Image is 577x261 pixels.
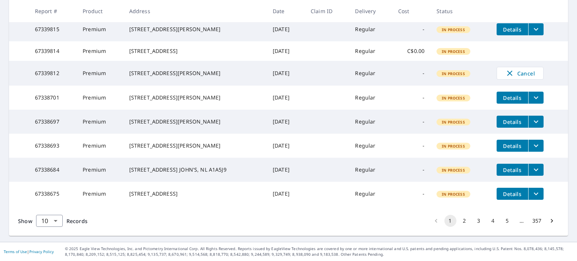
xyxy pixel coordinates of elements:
[4,249,27,254] a: Terms of Use
[65,246,573,257] p: © 2025 Eagle View Technologies, Inc. and Pictometry International Corp. All Rights Reserved. Repo...
[77,182,123,206] td: Premium
[501,142,524,149] span: Details
[487,215,499,227] button: Go to page 4
[530,215,544,227] button: Go to page 357
[129,166,261,173] div: [STREET_ADDRESS] JOHN'S, NL A1A5J9
[77,41,123,61] td: Premium
[29,134,77,158] td: 67338693
[349,158,392,182] td: Regular
[4,249,54,254] p: |
[501,118,524,125] span: Details
[392,61,430,86] td: -
[349,41,392,61] td: Regular
[129,142,261,149] div: [STREET_ADDRESS][PERSON_NAME]
[437,143,470,149] span: In Process
[546,215,558,227] button: Go to next page
[267,110,305,134] td: [DATE]
[437,27,470,32] span: In Process
[437,49,470,54] span: In Process
[497,23,528,35] button: detailsBtn-67339815
[501,94,524,101] span: Details
[129,118,261,125] div: [STREET_ADDRESS][PERSON_NAME]
[18,217,32,225] span: Show
[497,188,528,200] button: detailsBtn-67338675
[528,23,544,35] button: filesDropdownBtn-67339815
[497,140,528,152] button: detailsBtn-67338693
[497,116,528,128] button: detailsBtn-67338697
[516,217,528,225] div: …
[528,140,544,152] button: filesDropdownBtn-67338693
[267,182,305,206] td: [DATE]
[392,86,430,110] td: -
[437,95,470,101] span: In Process
[437,167,470,173] span: In Process
[501,190,524,198] span: Details
[77,110,123,134] td: Premium
[29,249,54,254] a: Privacy Policy
[29,61,77,86] td: 67339812
[349,17,392,41] td: Regular
[437,192,470,197] span: In Process
[267,61,305,86] td: [DATE]
[392,110,430,134] td: -
[501,166,524,173] span: Details
[267,41,305,61] td: [DATE]
[437,119,470,125] span: In Process
[497,164,528,176] button: detailsBtn-67338684
[349,61,392,86] td: Regular
[501,26,524,33] span: Details
[501,215,514,227] button: Go to page 5
[349,110,392,134] td: Regular
[267,158,305,182] td: [DATE]
[528,164,544,176] button: filesDropdownBtn-67338684
[129,94,261,101] div: [STREET_ADDRESS][PERSON_NAME]
[29,110,77,134] td: 67338697
[29,158,77,182] td: 67338684
[77,158,123,182] td: Premium
[36,210,63,231] div: 10
[77,61,123,86] td: Premium
[497,67,544,80] button: Cancel
[267,86,305,110] td: [DATE]
[459,215,471,227] button: Go to page 2
[267,17,305,41] td: [DATE]
[528,92,544,104] button: filesDropdownBtn-67338701
[392,158,430,182] td: -
[129,69,261,77] div: [STREET_ADDRESS][PERSON_NAME]
[29,182,77,206] td: 67338675
[497,92,528,104] button: detailsBtn-67338701
[349,182,392,206] td: Regular
[77,17,123,41] td: Premium
[349,134,392,158] td: Regular
[473,215,485,227] button: Go to page 3
[129,26,261,33] div: [STREET_ADDRESS][PERSON_NAME]
[129,47,261,55] div: [STREET_ADDRESS]
[29,17,77,41] td: 67339815
[349,86,392,110] td: Regular
[36,215,63,227] div: Show 10 records
[129,190,261,198] div: [STREET_ADDRESS]
[392,41,430,61] td: C$0.00
[267,134,305,158] td: [DATE]
[429,215,559,227] nav: pagination navigation
[66,217,88,225] span: Records
[392,17,430,41] td: -
[392,134,430,158] td: -
[29,41,77,61] td: 67339814
[29,86,77,110] td: 67338701
[77,134,123,158] td: Premium
[444,215,456,227] button: page 1
[528,116,544,128] button: filesDropdownBtn-67338697
[528,188,544,200] button: filesDropdownBtn-67338675
[504,69,536,78] span: Cancel
[392,182,430,206] td: -
[437,71,470,76] span: In Process
[77,86,123,110] td: Premium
